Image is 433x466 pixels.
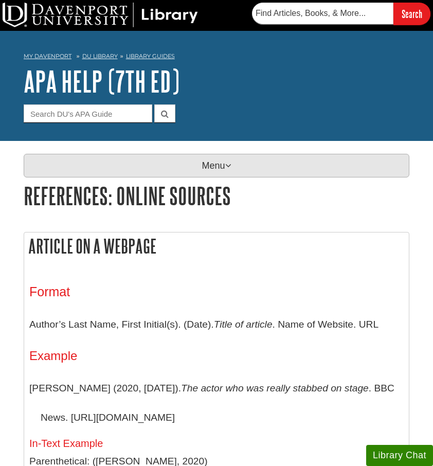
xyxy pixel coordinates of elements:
[181,383,369,393] i: The actor who was really stabbed on stage
[82,52,118,60] a: DU Library
[252,3,430,25] form: Searches DU Library's articles, books, and more
[214,319,273,330] i: Title of article
[24,49,409,66] nav: breadcrumb
[3,3,198,27] img: DU Library
[252,3,393,24] input: Find Articles, Books, & More...
[366,445,433,466] button: Library Chat
[24,65,179,97] a: APA Help (7th Ed)
[126,52,175,60] a: Library Guides
[29,373,404,433] p: [PERSON_NAME] (2020, [DATE]). . BBC News. [URL][DOMAIN_NAME]
[393,3,430,25] input: Search
[29,310,404,339] p: Author’s Last Name, First Initial(s). (Date). . Name of Website. URL
[29,438,404,449] h5: In-Text Example
[24,154,409,177] p: Menu
[24,52,71,61] a: My Davenport
[29,349,404,363] h4: Example
[24,183,409,209] h1: References: Online Sources
[24,104,152,122] input: Search DU's APA Guide
[24,232,409,260] h2: Article on a Webpage
[29,284,404,299] h3: Format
